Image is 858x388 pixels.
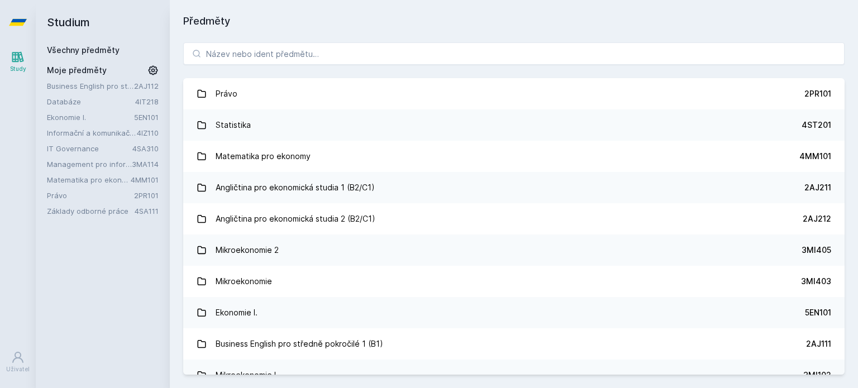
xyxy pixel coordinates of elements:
[216,83,237,105] div: Právo
[802,119,831,131] div: 4ST201
[804,182,831,193] div: 2AJ211
[134,191,159,200] a: 2PR101
[802,245,831,256] div: 3MI405
[183,203,845,234] a: Angličtina pro ekonomická studia 2 (B2/C1) 2AJ212
[183,42,845,65] input: Název nebo ident předmětu…
[216,364,276,386] div: Mikroekonomie I
[803,370,831,381] div: 3MI102
[132,144,159,153] a: 4SA310
[131,175,159,184] a: 4MM101
[2,45,34,79] a: Study
[47,96,135,107] a: Databáze
[805,307,831,318] div: 5EN101
[183,141,845,172] a: Matematika pro ekonomy 4MM101
[134,113,159,122] a: 5EN101
[216,176,375,199] div: Angličtina pro ekonomická studia 1 (B2/C1)
[183,172,845,203] a: Angličtina pro ekonomická studia 1 (B2/C1) 2AJ211
[183,109,845,141] a: Statistika 4ST201
[183,234,845,266] a: Mikroekonomie 2 3MI405
[132,160,159,169] a: 3MA114
[137,128,159,137] a: 4IZ110
[216,333,383,355] div: Business English pro středně pokročilé 1 (B1)
[216,239,279,261] div: Mikroekonomie 2
[806,338,831,349] div: 2AJ111
[216,301,258,324] div: Ekonomie I.
[47,65,107,76] span: Moje předměty
[47,80,134,92] a: Business English pro středně pokročilé 2 (B1)
[47,205,135,217] a: Základy odborné práce
[799,151,831,162] div: 4MM101
[216,270,272,293] div: Mikroekonomie
[6,365,30,373] div: Uživatel
[47,174,131,185] a: Matematika pro ekonomy
[803,213,831,224] div: 2AJ212
[183,328,845,360] a: Business English pro středně pokročilé 1 (B1) 2AJ111
[47,112,134,123] a: Ekonomie I.
[47,159,132,170] a: Management pro informatiky a statistiky
[183,266,845,297] a: Mikroekonomie 3MI403
[801,276,831,287] div: 3MI403
[135,207,159,215] a: 4SA111
[183,78,845,109] a: Právo 2PR101
[47,190,134,201] a: Právo
[216,145,311,167] div: Matematika pro ekonomy
[216,208,375,230] div: Angličtina pro ekonomická studia 2 (B2/C1)
[183,13,845,29] h1: Předměty
[804,88,831,99] div: 2PR101
[216,114,251,136] div: Statistika
[2,345,34,379] a: Uživatel
[47,143,132,154] a: IT Governance
[47,127,137,138] a: Informační a komunikační technologie
[183,297,845,328] a: Ekonomie I. 5EN101
[47,45,120,55] a: Všechny předměty
[135,97,159,106] a: 4IT218
[10,65,26,73] div: Study
[134,82,159,90] a: 2AJ112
